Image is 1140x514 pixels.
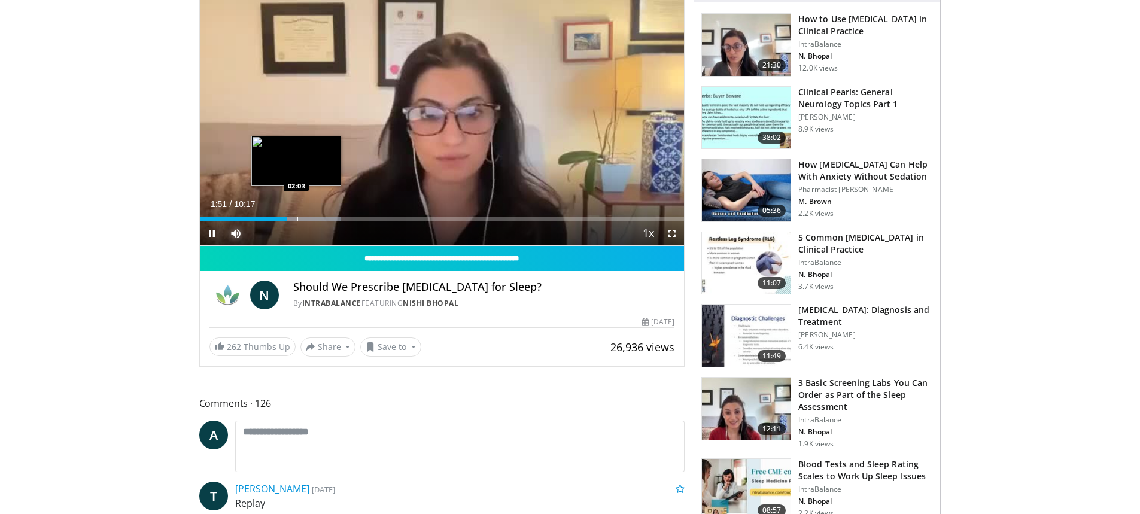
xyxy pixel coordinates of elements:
a: T [199,482,228,510]
a: 38:02 Clinical Pearls: General Neurology Topics Part 1 [PERSON_NAME] 8.9K views [701,86,933,150]
a: 11:49 [MEDICAL_DATA]: Diagnosis and Treatment [PERSON_NAME] 6.4K views [701,304,933,367]
button: Save to [360,337,421,357]
h3: Clinical Pearls: General Neurology Topics Part 1 [798,86,933,110]
span: 05:36 [758,205,786,217]
p: 12.0K views [798,63,838,73]
span: 21:30 [758,59,786,71]
span: / [230,199,232,209]
button: Fullscreen [660,221,684,245]
h3: 3 Basic Screening Labs You Can Order as Part of the Sleep Assessment [798,377,933,413]
p: IntraBalance [798,258,933,267]
p: N. Bhopal [798,270,933,279]
a: A [199,421,228,449]
p: IntraBalance [798,39,933,49]
p: 2.2K views [798,209,834,218]
span: 38:02 [758,132,786,144]
img: image.jpeg [251,136,341,186]
p: IntraBalance [798,485,933,494]
a: N [250,281,279,309]
a: 12:11 3 Basic Screening Labs You Can Order as Part of the Sleep Assessment IntraBalance N. Bhopal... [701,377,933,449]
div: Progress Bar [200,217,685,221]
a: [PERSON_NAME] [235,482,309,495]
p: Replay [235,496,685,510]
button: Share [300,337,356,357]
h4: Should We Prescribe [MEDICAL_DATA] for Sleep? [293,281,675,294]
p: 3.7K views [798,282,834,291]
h3: How to Use [MEDICAL_DATA] in Clinical Practice [798,13,933,37]
a: 05:36 How [MEDICAL_DATA] Can Help With Anxiety Without Sedation Pharmacist [PERSON_NAME] M. Brown... [701,159,933,222]
p: M. Brown [798,197,933,206]
button: Pause [200,221,224,245]
h3: How [MEDICAL_DATA] Can Help With Anxiety Without Sedation [798,159,933,183]
img: IntraBalance [209,281,245,309]
p: 6.4K views [798,342,834,352]
img: 662646f3-24dc-48fd-91cb-7f13467e765c.150x105_q85_crop-smart_upscale.jpg [702,14,791,76]
p: [PERSON_NAME] [798,112,933,122]
a: IntraBalance [302,298,361,308]
div: By FEATURING [293,298,675,309]
h3: Blood Tests and Sleep Rating Scales to Work Up Sleep Issues [798,458,933,482]
span: 11:07 [758,277,786,289]
span: 262 [227,341,241,352]
a: 11:07 5 Common [MEDICAL_DATA] in Clinical Practice IntraBalance N. Bhopal 3.7K views [701,232,933,295]
p: N. Bhopal [798,497,933,506]
span: 1:51 [211,199,227,209]
h3: 5 Common [MEDICAL_DATA] in Clinical Practice [798,232,933,256]
a: 262 Thumbs Up [209,337,296,356]
span: 12:11 [758,423,786,435]
p: IntraBalance [798,415,933,425]
span: 11:49 [758,350,786,362]
img: 6e0bc43b-d42b-409a-85fd-0f454729f2ca.150x105_q85_crop-smart_upscale.jpg [702,305,791,367]
span: 26,936 views [610,340,674,354]
img: 9fb304be-515e-4deb-846e-47615c91f0d6.150x105_q85_crop-smart_upscale.jpg [702,378,791,440]
img: 7bfe4765-2bdb-4a7e-8d24-83e30517bd33.150x105_q85_crop-smart_upscale.jpg [702,159,791,221]
p: Pharmacist [PERSON_NAME] [798,185,933,194]
p: 1.9K views [798,439,834,449]
span: Comments 126 [199,396,685,411]
p: [PERSON_NAME] [798,330,933,340]
p: 8.9K views [798,124,834,134]
div: [DATE] [642,317,674,327]
img: e41a58fc-c8b3-4e06-accc-3dd0b2ae14cc.150x105_q85_crop-smart_upscale.jpg [702,232,791,294]
a: Nishi Bhopal [403,298,458,308]
a: 21:30 How to Use [MEDICAL_DATA] in Clinical Practice IntraBalance N. Bhopal 12.0K views [701,13,933,77]
img: 91ec4e47-6cc3-4d45-a77d-be3eb23d61cb.150x105_q85_crop-smart_upscale.jpg [702,87,791,149]
button: Playback Rate [636,221,660,245]
span: 10:17 [234,199,255,209]
p: N. Bhopal [798,51,933,61]
h3: [MEDICAL_DATA]: Diagnosis and Treatment [798,304,933,328]
small: [DATE] [312,484,335,495]
p: N. Bhopal [798,427,933,437]
button: Mute [224,221,248,245]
